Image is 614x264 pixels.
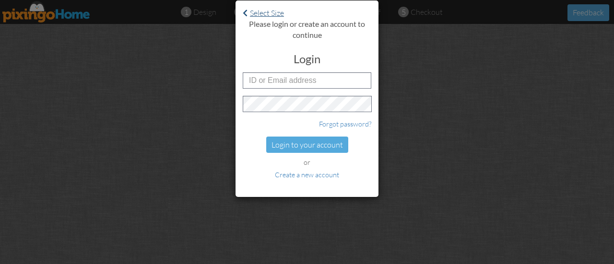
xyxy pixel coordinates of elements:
div: or [243,158,371,168]
div: Login to your account [266,137,348,153]
h3: Login [243,53,371,65]
a: Select Size [243,8,284,18]
input: ID or Email address [243,72,371,89]
a: Create a new account [275,171,339,179]
strong: Please login or create an account to continue [249,19,365,39]
a: Forgot password? [319,120,371,128]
